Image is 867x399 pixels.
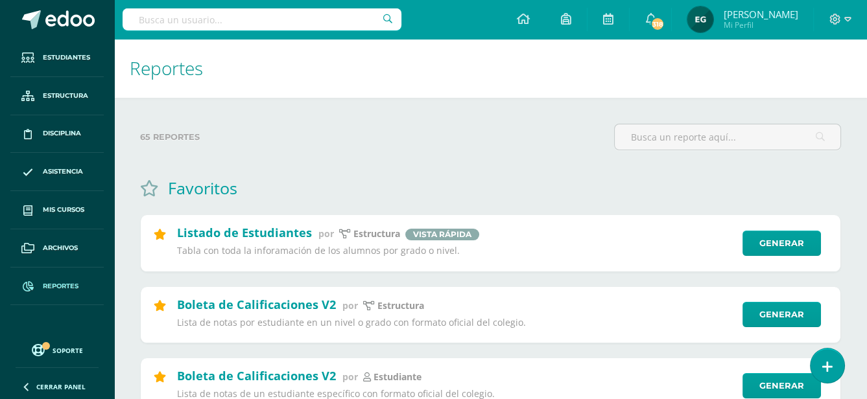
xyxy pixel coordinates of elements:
a: Disciplina [10,115,104,154]
span: Mis cursos [43,205,84,215]
span: Mi Perfil [723,19,798,30]
img: 4615313cb8110bcdf70a3d7bb033b77e.png [687,6,713,32]
span: por [342,370,358,383]
span: por [342,299,358,312]
input: Busca un usuario... [123,8,401,30]
h2: Listado de Estudiantes [177,225,312,240]
label: 65 reportes [140,124,604,150]
p: Lista de notas por estudiante en un nivel o grado con formato oficial del colegio. [177,317,734,328]
span: Soporte [53,346,83,355]
span: [PERSON_NAME] [723,8,798,21]
p: Estructura [377,300,424,312]
a: Mis cursos [10,191,104,229]
p: estructura [353,228,400,240]
a: Asistencia [10,153,104,191]
span: Asistencia [43,166,83,177]
span: Archivos [43,243,78,253]
h1: Favoritos [168,177,237,199]
a: Soporte [16,341,99,358]
span: Cerrar panel [36,382,86,391]
a: Archivos [10,229,104,268]
input: Busca un reporte aquí... [615,124,840,150]
span: Disciplina [43,128,81,139]
p: estudiante [374,371,422,383]
span: Reportes [43,281,78,291]
a: Reportes [10,268,104,306]
a: Generar [742,231,821,256]
a: Generar [742,302,821,327]
a: Estructura [10,77,104,115]
span: Estudiantes [43,52,90,63]
a: Estudiantes [10,39,104,77]
h2: Boleta de Calificaciones V2 [177,368,336,383]
p: Tabla con toda la inforamación de los alumnos por grado o nivel. [177,245,734,256]
span: por [318,227,334,240]
span: Vista rápida [405,229,479,240]
h2: Boleta de Calificaciones V2 [177,297,336,312]
span: 318 [650,17,665,31]
span: Estructura [43,91,88,101]
span: Reportes [130,56,203,80]
a: Generar [742,373,821,398]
